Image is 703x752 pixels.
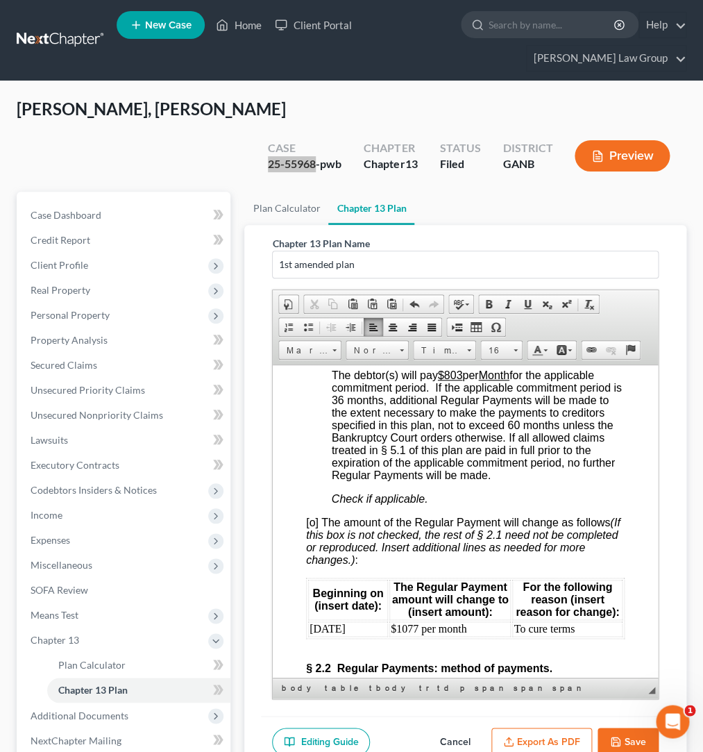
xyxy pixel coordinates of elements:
[346,340,409,360] a: Normal
[498,295,518,313] a: Italic
[648,687,655,694] span: Resize
[366,681,414,695] a: tbody element
[620,341,640,359] a: Anchor
[518,295,537,313] a: Underline
[416,681,432,695] a: tr element
[19,228,230,253] a: Credit Report
[439,156,480,172] div: Filed
[58,659,126,671] span: Plan Calculator
[489,12,616,37] input: Search by name...
[19,353,230,378] a: Secured Claims
[575,140,670,172] button: Preview
[298,318,318,336] a: Insert/Remove Bulleted List
[403,318,422,336] a: Align Right
[639,12,686,37] a: Help
[31,209,101,221] span: Case Dashboard
[481,342,509,360] span: 16
[457,681,470,695] a: p element
[466,318,486,336] a: Table
[58,684,128,696] span: Chapter 13 Plan
[31,259,88,271] span: Client Profile
[424,295,443,313] a: Redo
[31,334,108,346] span: Property Analysis
[31,459,119,471] span: Executory Contracts
[31,559,92,571] span: Miscellaneous
[471,681,509,695] a: span element
[47,653,230,678] a: Plan Calculator
[209,12,268,37] a: Home
[31,634,79,646] span: Chapter 13
[557,295,576,313] a: Superscript
[19,328,230,353] a: Property Analysis
[362,295,382,313] a: Paste as plain text
[31,609,78,621] span: Means Test
[19,578,230,603] a: SOFA Review
[439,140,480,156] div: Status
[19,378,230,403] a: Unsecured Priority Claims
[579,295,599,313] a: Remove Format
[364,156,417,172] div: Chapter
[304,295,323,313] a: Cut
[31,434,68,446] span: Lawsuits
[527,341,552,359] a: Text Color
[31,484,157,496] span: Codebtors Insiders & Notices
[479,295,498,313] a: Bold
[17,99,286,119] span: [PERSON_NAME], [PERSON_NAME]
[19,403,230,428] a: Unsecured Nonpriority Claims
[31,584,88,596] span: SOFA Review
[244,192,328,225] a: Plan Calculator
[486,318,505,336] a: Insert Special Character
[268,156,341,172] div: 25-55968-pwb
[383,318,403,336] a: Center
[31,409,163,421] span: Unsecured Nonpriority Claims
[268,12,358,37] a: Client Portal
[321,681,364,695] a: table element
[278,681,320,695] a: body element
[582,341,601,359] a: Link
[272,236,369,251] label: Chapter 13 Plan Name
[279,295,298,313] a: Document Properties
[268,140,341,156] div: Case
[405,295,424,313] a: Undo
[502,140,552,156] div: District
[31,359,97,371] span: Secured Claims
[422,318,441,336] a: Justify
[31,734,121,746] span: NextChapter Mailing
[273,251,658,278] input: Enter name...
[414,342,462,360] span: Times New Roman
[549,681,586,695] a: span element
[31,534,70,546] span: Expenses
[656,705,689,738] iframe: Intercom live chat
[537,295,557,313] a: Subscript
[341,318,360,336] a: Increase Indent
[31,234,90,246] span: Credit Report
[47,678,230,703] a: Chapter 13 Plan
[364,140,417,156] div: Chapter
[278,340,341,360] a: Marker
[552,341,576,359] a: Background Color
[31,309,110,321] span: Personal Property
[19,203,230,228] a: Case Dashboard
[145,20,192,31] span: New Case
[328,192,414,225] a: Chapter 13 Plan
[527,46,686,71] a: [PERSON_NAME] Law Group
[321,318,341,336] a: Decrease Indent
[346,342,395,360] span: Normal
[480,340,523,360] a: 16
[413,340,476,360] a: Times New Roman
[19,428,230,453] a: Lawsuits
[323,295,343,313] a: Copy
